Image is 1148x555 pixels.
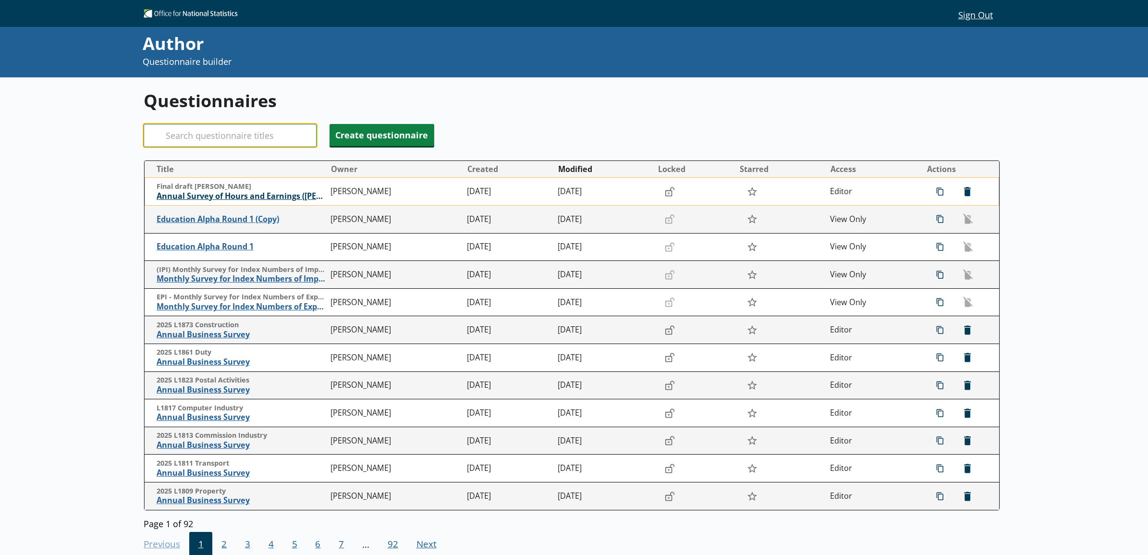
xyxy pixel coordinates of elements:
button: Star [742,265,763,284]
td: [DATE] [463,371,553,399]
td: Editor [826,371,917,399]
button: Modified [554,161,653,177]
td: Editor [826,178,917,206]
td: [PERSON_NAME] [327,206,463,234]
button: Star [742,432,763,450]
button: Star [742,293,763,311]
span: Annual Business Survey [157,440,326,450]
td: [DATE] [554,288,654,316]
p: Questionnaire builder [143,56,776,68]
span: Education Alpha Round 1 (Copy) [157,214,326,224]
span: Annual Business Survey [157,330,326,340]
td: [PERSON_NAME] [327,455,463,482]
span: L1817 Computer Industry [157,404,326,413]
span: Annual Business Survey [157,385,326,395]
button: Star [742,487,763,505]
span: Education Alpha Round 1 [157,242,326,252]
span: 2025 L1823 Postal Activities [157,376,326,385]
td: [DATE] [463,399,553,427]
td: View Only [826,206,917,234]
td: [DATE] [554,482,654,510]
span: Monthly Survey for Index Numbers of Export Prices - Price Quotation Return [157,302,326,312]
span: Annual Survey of Hours and Earnings ([PERSON_NAME]) [157,191,326,201]
div: Page 1 of 92 [144,515,1001,529]
td: [PERSON_NAME] [327,178,463,206]
span: EPI - Monthly Survey for Index Numbers of Export Prices - Price Quotation Retur [157,293,326,302]
span: Final draft [PERSON_NAME] [157,182,326,191]
td: [PERSON_NAME] [327,344,463,372]
td: [DATE] [463,233,553,261]
td: Editor [826,399,917,427]
td: [DATE] [463,178,553,206]
button: Created [463,161,553,177]
button: Star [742,459,763,478]
button: Lock [660,405,679,421]
button: Owner [327,161,463,177]
td: [PERSON_NAME] [327,399,463,427]
td: [DATE] [554,206,654,234]
button: Lock [660,432,679,449]
button: Star [742,348,763,367]
button: Locked [654,161,735,177]
button: Lock [660,460,679,477]
span: Monthly Survey for Index Numbers of Import Prices - Price Quotation Return [157,274,326,284]
button: Access [827,161,916,177]
td: [PERSON_NAME] [327,288,463,316]
td: [DATE] [554,427,654,455]
button: Star [742,183,763,201]
button: Create questionnaire [330,124,434,146]
span: 2025 L1809 Property [157,487,326,496]
button: Lock [660,184,679,200]
td: [DATE] [463,206,553,234]
div: Author [143,32,776,56]
td: [DATE] [554,344,654,372]
th: Actions [917,161,999,178]
span: 2025 L1861 Duty [157,348,326,357]
td: [DATE] [463,316,553,344]
td: [DATE] [554,399,654,427]
td: Editor [826,344,917,372]
button: Lock [660,349,679,366]
button: Star [742,321,763,339]
td: [DATE] [463,427,553,455]
td: [PERSON_NAME] [327,233,463,261]
td: View Only [826,261,917,289]
td: [PERSON_NAME] [327,482,463,510]
td: View Only [826,288,917,316]
button: Star [742,238,763,256]
td: Editor [826,427,917,455]
input: Search questionnaire titles [144,124,317,147]
button: Lock [660,322,679,338]
span: (IPI) Monthly Survey for Index Numbers of Import Prices - Price Quotation Return [157,265,326,274]
td: View Only [826,233,917,261]
td: [PERSON_NAME] [327,371,463,399]
td: [DATE] [554,371,654,399]
td: [DATE] [554,316,654,344]
td: [DATE] [554,178,654,206]
span: Annual Business Survey [157,468,326,478]
td: [DATE] [463,288,553,316]
span: Annual Business Survey [157,412,326,422]
td: [PERSON_NAME] [327,261,463,289]
button: Sign Out [951,6,1000,23]
td: [DATE] [463,344,553,372]
button: Lock [660,377,679,394]
td: [DATE] [554,261,654,289]
td: Editor [826,316,917,344]
span: 2025 L1813 Commission Industry [157,431,326,440]
button: Star [742,210,763,228]
h1: Questionnaires [144,89,1001,112]
td: [DATE] [463,261,553,289]
button: Title [148,161,326,177]
button: Lock [660,488,679,505]
td: [DATE] [554,233,654,261]
span: 2025 L1873 Construction [157,321,326,330]
td: [DATE] [463,455,553,482]
button: Starred [736,161,826,177]
td: [DATE] [463,482,553,510]
button: Star [742,404,763,422]
td: [DATE] [554,455,654,482]
td: [PERSON_NAME] [327,316,463,344]
button: Star [742,376,763,395]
